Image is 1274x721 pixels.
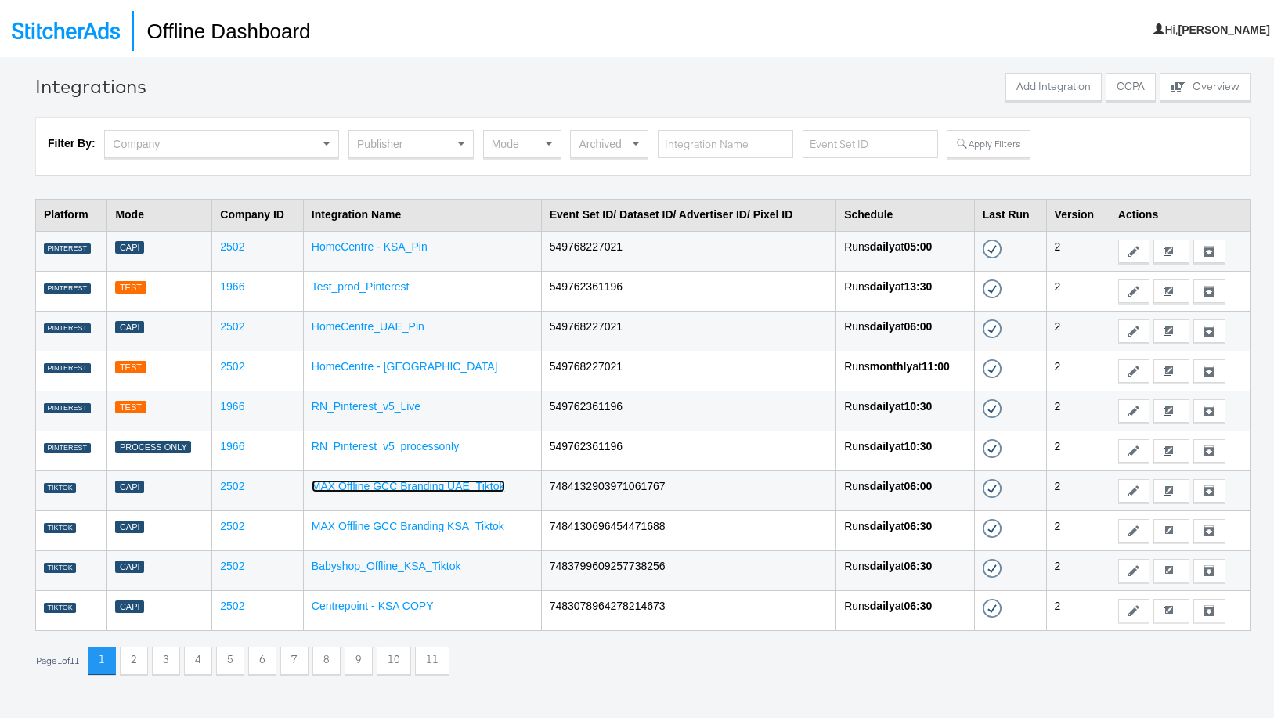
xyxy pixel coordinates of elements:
td: Runs at [836,268,975,308]
button: 11 [415,643,449,672]
div: Capi [115,517,144,531]
div: Capi [115,557,144,571]
a: Test_prod_Pinterest [312,277,410,290]
div: Capi [115,597,144,611]
a: 2502 [220,357,244,370]
td: 2 [1046,348,1110,388]
button: 7 [280,643,309,672]
div: Test [115,398,146,411]
td: Runs at [836,427,975,467]
a: 2502 [220,517,244,529]
button: 4 [184,643,212,672]
a: Babyshop_Offline_KSA_Tiktok [312,557,461,569]
b: [PERSON_NAME] [1178,20,1270,33]
div: Process Only [115,438,191,451]
td: 2 [1046,587,1110,627]
td: 549762361196 [541,268,835,308]
button: 10 [377,643,411,672]
th: Mode [107,196,212,228]
div: Archived [571,128,648,154]
td: Runs at [836,388,975,427]
th: Actions [1110,196,1250,228]
strong: daily [870,477,895,489]
strong: daily [870,517,895,529]
td: Runs at [836,228,975,268]
th: Company ID [212,196,304,228]
strong: 13:30 [904,277,932,290]
div: Test [115,358,146,371]
div: Page 1 of 11 [35,652,80,663]
strong: 06:30 [904,517,932,529]
a: Add Integration [1005,70,1102,102]
strong: 06:00 [904,317,932,330]
button: Apply Filters [947,127,1030,155]
td: 2 [1046,467,1110,507]
td: 549768227021 [541,228,835,268]
strong: daily [870,237,895,250]
strong: 06:30 [904,597,932,609]
td: 7483799609257738256 [541,547,835,587]
td: Runs at [836,467,975,507]
a: 2502 [220,557,244,569]
strong: daily [870,597,895,609]
div: PINTEREST [44,360,91,371]
input: Event Set ID [803,127,938,156]
a: 2502 [220,317,244,330]
div: Publisher [349,128,473,154]
a: 2502 [220,597,244,609]
div: TIKTOK [44,600,76,611]
button: 1 [88,643,116,672]
div: Integrations [35,70,146,96]
div: PINTEREST [44,320,91,331]
a: HomeCentre - [GEOGRAPHIC_DATA] [312,357,498,370]
td: 549768227021 [541,348,835,388]
button: CCPA [1106,70,1156,98]
td: 2 [1046,427,1110,467]
div: PINTEREST [44,400,91,411]
td: 7483078964278214673 [541,587,835,627]
th: Event Set ID/ Dataset ID/ Advertiser ID/ Pixel ID [541,196,835,228]
div: Capi [115,318,144,331]
th: Last Run [974,196,1046,228]
div: Capi [115,238,144,251]
td: Runs at [836,547,975,587]
a: Overview [1160,70,1251,102]
button: 6 [248,643,276,672]
a: 1966 [220,437,244,449]
button: Add Integration [1005,70,1102,98]
button: 9 [345,643,373,672]
td: 2 [1046,507,1110,547]
a: MAX Offline GCC Branding KSA_Tiktok [312,517,504,529]
th: Schedule [836,196,975,228]
strong: 11:00 [922,357,950,370]
button: 8 [312,643,341,672]
a: HomeCentre_UAE_Pin [312,317,424,330]
strong: 10:30 [904,437,932,449]
input: Integration Name [658,127,793,156]
a: HomeCentre - KSA_Pin [312,237,428,250]
div: TIKTOK [44,520,76,531]
a: MAX Offline GCC Branding UAE_Tiktok [312,477,505,489]
div: Test [115,278,146,291]
td: 2 [1046,308,1110,348]
td: Runs at [836,507,975,547]
strong: 06:00 [904,477,932,489]
a: 2502 [220,477,244,489]
th: Integration Name [303,196,541,228]
strong: daily [870,277,895,290]
div: TIKTOK [44,560,76,571]
td: 549762361196 [541,427,835,467]
button: Overview [1160,70,1251,98]
a: 1966 [220,397,244,409]
strong: daily [870,317,895,330]
strong: Filter By: [48,134,96,146]
td: Runs at [836,308,975,348]
th: Version [1046,196,1110,228]
td: 549768227021 [541,308,835,348]
strong: monthly [870,357,912,370]
img: StitcherAds [12,19,120,36]
strong: 10:30 [904,397,932,409]
div: PINTEREST [44,240,91,251]
div: PINTEREST [44,440,91,451]
strong: daily [870,437,895,449]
